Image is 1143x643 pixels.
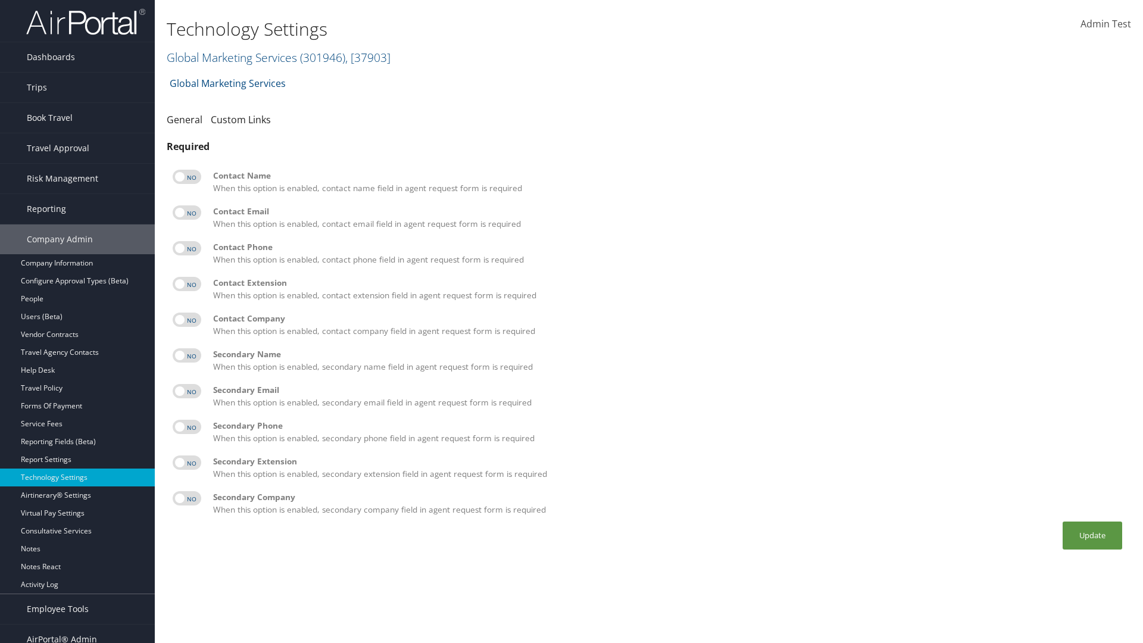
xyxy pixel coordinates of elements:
img: airportal-logo.png [26,8,145,36]
label: When this option is enabled, secondary company field in agent request form is required [213,491,1125,516]
div: Contact Phone [213,241,1125,253]
div: Secondary Name [213,348,1125,360]
label: When this option is enabled, contact email field in agent request form is required [213,205,1125,230]
a: Custom Links [211,113,271,126]
span: Travel Approval [27,133,89,163]
span: Book Travel [27,103,73,133]
label: When this option is enabled, contact name field in agent request form is required [213,170,1125,194]
a: General [167,113,202,126]
span: Reporting [27,194,66,224]
div: Contact Extension [213,277,1125,289]
a: Admin Test [1080,6,1131,43]
div: Secondary Phone [213,420,1125,432]
div: Secondary Email [213,384,1125,396]
label: When this option is enabled, contact company field in agent request form is required [213,313,1125,337]
span: Risk Management [27,164,98,193]
a: Global Marketing Services [170,71,286,95]
span: Trips [27,73,47,102]
span: Dashboards [27,42,75,72]
span: Company Admin [27,224,93,254]
h1: Technology Settings [167,17,810,42]
label: When this option is enabled, secondary email field in agent request form is required [213,384,1125,408]
label: When this option is enabled, secondary phone field in agent request form is required [213,420,1125,444]
label: When this option is enabled, secondary name field in agent request form is required [213,348,1125,373]
button: Update [1063,522,1122,550]
span: , [ 37903 ] [345,49,391,65]
label: When this option is enabled, contact phone field in agent request form is required [213,241,1125,266]
label: When this option is enabled, contact extension field in agent request form is required [213,277,1125,301]
span: Admin Test [1080,17,1131,30]
div: Contact Company [213,313,1125,324]
a: Global Marketing Services [167,49,391,65]
span: ( 301946 ) [300,49,345,65]
div: Secondary Company [213,491,1125,503]
div: Contact Name [213,170,1125,182]
div: Secondary Extension [213,455,1125,467]
label: When this option is enabled, secondary extension field in agent request form is required [213,455,1125,480]
span: Employee Tools [27,594,89,624]
div: Required [167,139,1131,154]
div: Contact Email [213,205,1125,217]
